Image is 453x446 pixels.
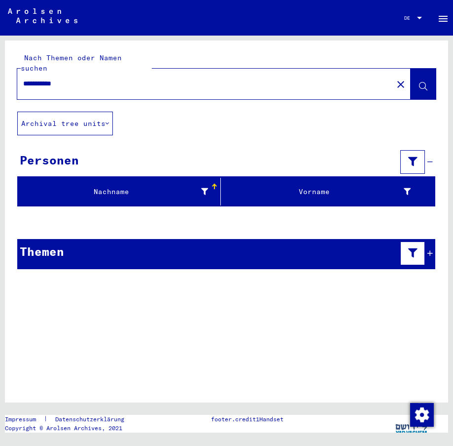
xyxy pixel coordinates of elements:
div: Nachname [22,184,220,200]
p: footer.credit1Handset [211,415,283,424]
mat-label: Nach Themen oder Namen suchen [21,53,122,73]
p: Copyright © Arolsen Archives, 2021 [5,424,136,433]
img: Arolsen_neg.svg [8,8,77,23]
div: Vorname [225,184,423,200]
span: DE [404,15,415,21]
mat-header-cell: Vorname [221,178,435,205]
div: Nachname [22,187,208,197]
mat-icon: Side nav toggle icon [437,13,449,25]
div: Themen [20,243,64,260]
mat-header-cell: Nachname [18,178,221,205]
button: Toggle sidenav [433,8,453,28]
mat-icon: close [395,79,407,90]
button: Archival tree units [17,112,113,135]
a: Impressum [5,415,44,424]
img: yv_logo.png [393,415,430,440]
div: Vorname [225,187,411,197]
img: Zustimmung ändern [410,403,434,427]
a: Datenschutzerklärung [47,415,136,424]
button: Clear [391,74,411,94]
div: Personen [20,151,79,169]
div: | [5,415,136,424]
